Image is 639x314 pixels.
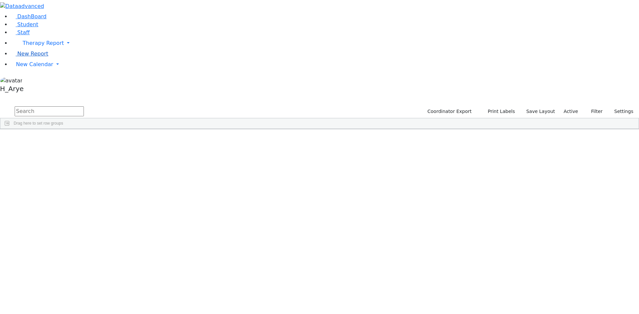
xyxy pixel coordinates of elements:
label: Active [561,106,581,117]
span: DashBoard [17,13,47,20]
span: Drag here to set row groups [14,121,63,126]
span: Staff [17,29,30,36]
button: Save Layout [523,106,558,117]
span: New Calendar [16,61,53,67]
a: Therapy Report [11,37,639,50]
button: Settings [606,106,636,117]
button: Coordinator Export [423,106,475,117]
a: Staff [11,29,30,36]
span: Therapy Report [23,40,64,46]
a: DashBoard [11,13,47,20]
span: Student [17,21,38,28]
a: Student [11,21,38,28]
a: New Report [11,51,48,57]
a: New Calendar [11,58,639,71]
button: Print Labels [480,106,518,117]
button: Filter [582,106,606,117]
span: New Report [17,51,48,57]
input: Search [15,106,84,116]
